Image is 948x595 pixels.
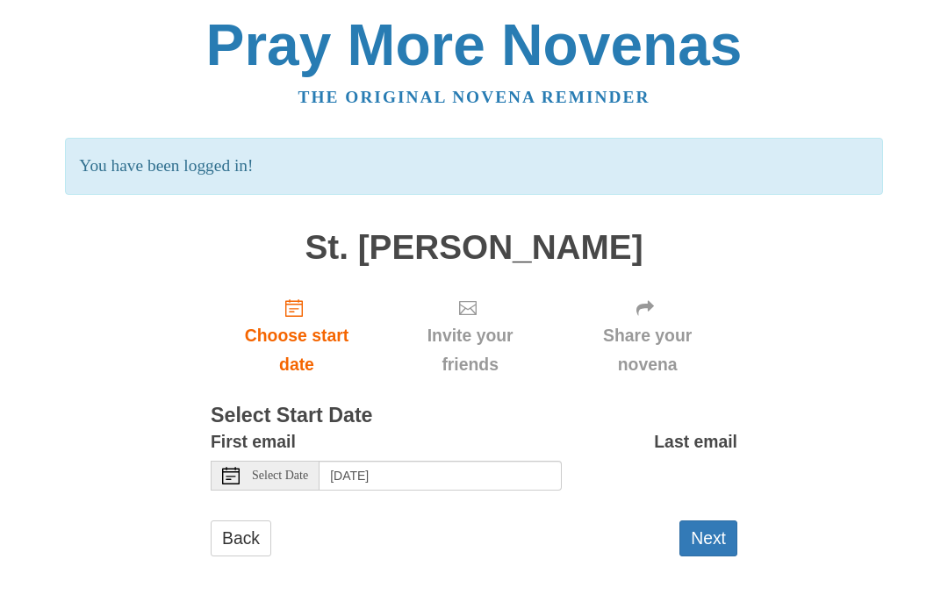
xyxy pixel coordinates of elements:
span: Invite your friends [400,321,540,379]
div: Click "Next" to confirm your start date first. [557,283,737,388]
p: You have been logged in! [65,138,882,195]
a: Back [211,520,271,556]
div: Click "Next" to confirm your start date first. [383,283,557,388]
h3: Select Start Date [211,405,737,427]
h1: St. [PERSON_NAME] [211,229,737,267]
a: Pray More Novenas [206,12,743,77]
a: Choose start date [211,283,383,388]
a: The original novena reminder [298,88,650,106]
span: Choose start date [228,321,365,379]
button: Next [679,520,737,556]
label: First email [211,427,296,456]
span: Select Date [252,470,308,482]
label: Last email [654,427,737,456]
span: Share your novena [575,321,720,379]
